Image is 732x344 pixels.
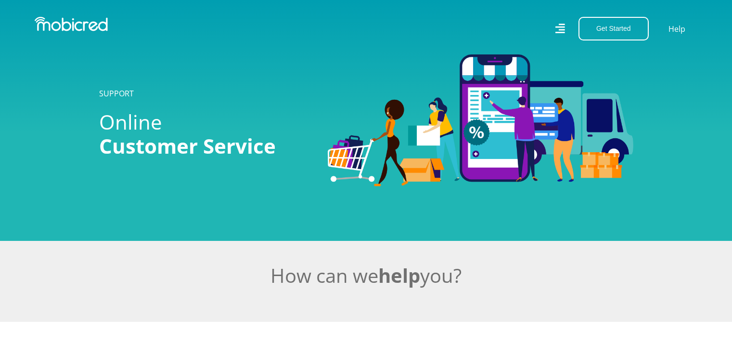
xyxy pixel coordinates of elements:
button: Get Started [578,17,649,40]
a: SUPPORT [99,88,134,99]
a: Help [668,23,686,35]
img: Mobicred [35,17,108,31]
span: Customer Service [99,132,276,159]
h1: Online [99,110,313,159]
img: Categories [328,54,633,186]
